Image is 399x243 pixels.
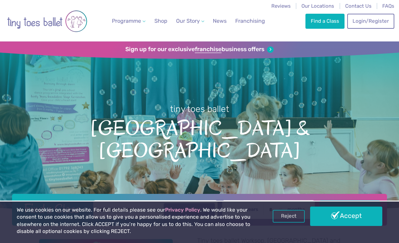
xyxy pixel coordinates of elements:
[109,14,148,28] a: Programme
[195,46,222,53] strong: franchise
[210,14,229,28] a: News
[154,18,167,24] span: Shop
[7,4,87,38] img: tiny toes ballet
[233,14,268,28] a: Franchising
[213,18,227,24] span: News
[345,3,372,9] a: Contact Us
[125,46,273,53] a: Sign up for our exclusivefranchisebusiness offers
[176,18,200,24] span: Our Story
[305,14,344,28] a: Find a Class
[170,104,229,114] small: tiny toes ballet
[301,3,334,9] a: Our Locations
[173,14,207,28] a: Our Story
[11,115,388,162] span: [GEOGRAPHIC_DATA] & [GEOGRAPHIC_DATA]
[152,14,170,28] a: Shop
[271,3,291,9] a: Reviews
[17,207,254,235] p: We use cookies on our website. For full details please see our . We would like your consent to us...
[235,18,265,24] span: Franchising
[273,210,305,223] a: Reject
[112,18,141,24] span: Programme
[382,3,394,9] a: FAQs
[165,207,200,213] a: Privacy Policy
[310,207,382,226] a: Accept
[347,14,394,28] a: Login/Register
